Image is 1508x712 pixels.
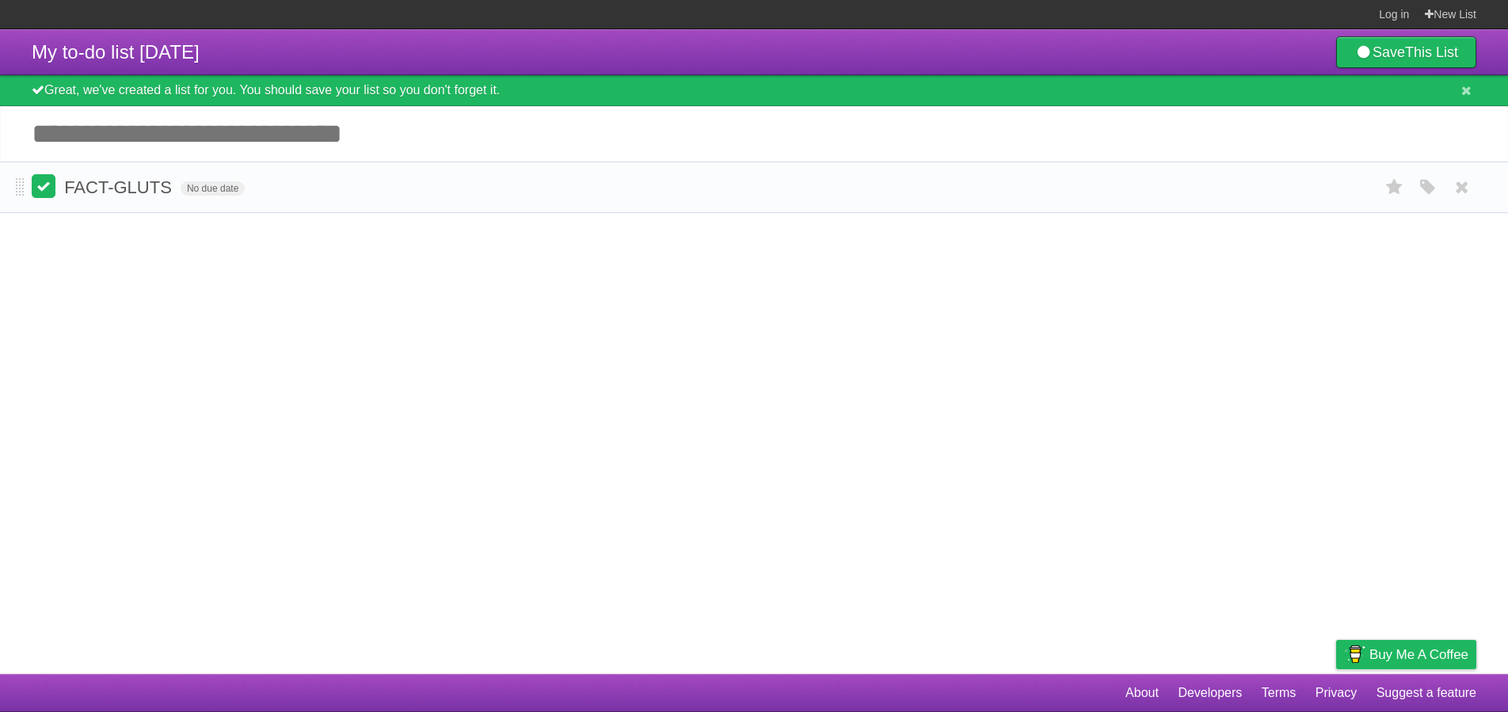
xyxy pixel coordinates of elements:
span: My to-do list [DATE] [32,41,200,63]
label: Star task [1380,174,1410,200]
a: Terms [1262,678,1297,708]
a: Buy me a coffee [1336,640,1476,669]
b: This List [1405,44,1458,60]
a: Suggest a feature [1377,678,1476,708]
a: SaveThis List [1336,36,1476,68]
span: FACT-GLUTS [64,177,176,197]
span: No due date [181,181,245,196]
label: Done [32,174,55,198]
a: Developers [1178,678,1242,708]
img: Buy me a coffee [1344,641,1365,668]
a: Privacy [1316,678,1357,708]
a: About [1125,678,1159,708]
span: Buy me a coffee [1369,641,1468,668]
